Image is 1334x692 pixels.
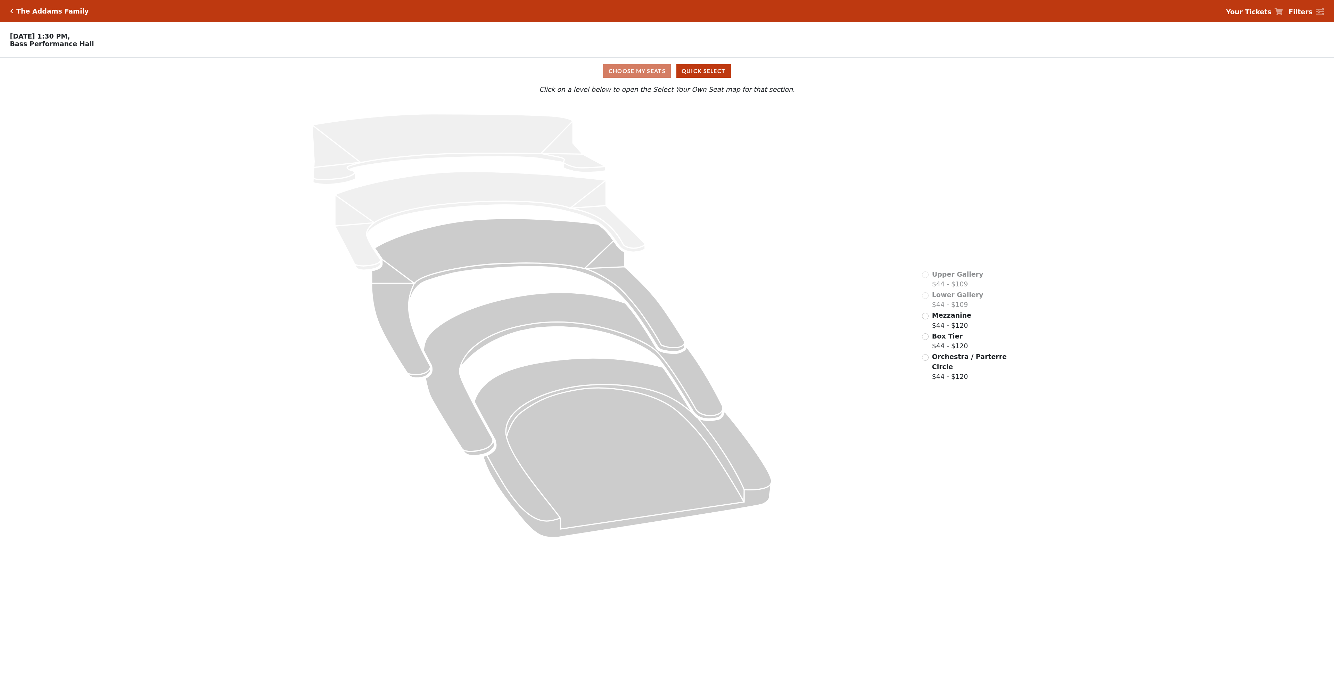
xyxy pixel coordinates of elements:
[1288,8,1312,16] strong: Filters
[1288,7,1324,17] a: Filters
[932,290,983,310] label: $44 - $109
[16,7,89,15] h5: The Addams Family
[932,311,971,319] span: Mezzanine
[1226,8,1271,16] strong: Your Tickets
[312,114,606,185] path: Upper Gallery - Seats Available: 0
[932,352,1008,382] label: $44 - $120
[932,270,983,278] span: Upper Gallery
[932,353,1007,371] span: Orchestra / Parterre Circle
[172,84,1162,95] p: Click on a level below to open the Select Your Own Seat map for that section.
[676,64,731,78] button: Quick Select
[932,291,983,299] span: Lower Gallery
[932,332,963,340] span: Box Tier
[932,331,968,351] label: $44 - $120
[474,358,772,537] path: Orchestra / Parterre Circle - Seats Available: 120
[1226,7,1283,17] a: Your Tickets
[932,310,971,330] label: $44 - $120
[932,269,983,289] label: $44 - $109
[10,9,13,14] a: Click here to go back to filters
[335,172,645,270] path: Lower Gallery - Seats Available: 0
